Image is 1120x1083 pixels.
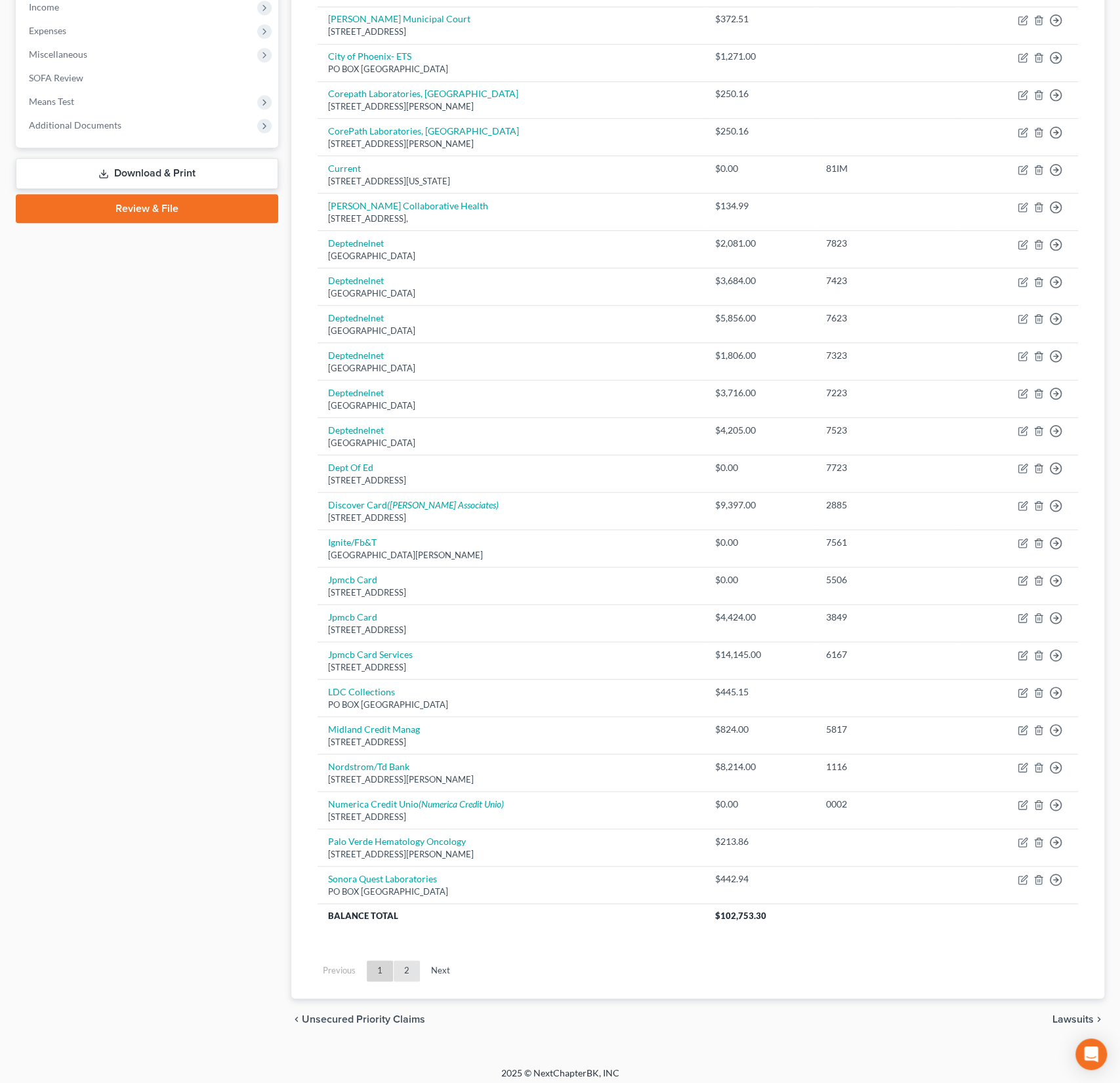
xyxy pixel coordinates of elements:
[16,158,278,189] a: Download & Print
[328,699,694,711] div: PO BOX [GEOGRAPHIC_DATA]
[328,773,694,786] div: [STREET_ADDRESS][PERSON_NAME]
[29,1,59,12] span: Income
[328,287,694,300] div: [GEOGRAPHIC_DATA]
[715,872,805,886] div: $442.94
[715,424,805,437] div: $4,205.00
[328,474,694,487] div: [STREET_ADDRESS]
[826,536,949,549] div: 7561
[715,162,805,175] div: $0.00
[394,960,420,981] a: 2
[826,424,949,437] div: 7523
[29,119,121,131] span: Additional Documents
[291,1014,425,1025] button: chevron_left Unsecured Priority Claims
[328,51,411,62] a: City of Phoenix- ETS
[328,512,694,524] div: [STREET_ADDRESS]
[328,811,694,823] div: [STREET_ADDRESS]
[715,835,805,848] div: $213.86
[715,573,805,586] div: $0.00
[715,386,805,399] div: $3,716.00
[826,499,949,512] div: 2885
[291,1014,302,1025] i: chevron_left
[826,611,949,624] div: 3849
[328,175,694,188] div: [STREET_ADDRESS][US_STATE]
[715,798,805,811] div: $0.00
[328,63,694,75] div: PO BOX [GEOGRAPHIC_DATA]
[826,461,949,474] div: 7723
[715,274,805,287] div: $3,684.00
[328,163,361,174] a: Current
[328,237,384,249] a: Deptednelnet
[328,736,694,748] div: [STREET_ADDRESS]
[328,836,466,847] a: Palo Verde Hematology Oncology
[328,624,694,636] div: [STREET_ADDRESS]
[715,237,805,250] div: $2,081.00
[328,798,504,809] a: Numerica Credit Unio(Numerica Credit Unio)
[328,586,694,599] div: [STREET_ADDRESS]
[715,910,766,921] span: $102,753.30
[18,66,278,90] a: SOFA Review
[318,903,705,927] th: Balance Total
[302,1014,425,1025] span: Unsecured Priority Claims
[328,873,437,884] a: Sonora Quest Laboratories
[29,72,83,83] span: SOFA Review
[328,350,384,361] a: Deptednelnet
[328,100,694,113] div: [STREET_ADDRESS][PERSON_NAME]
[715,87,805,100] div: $250.16
[328,611,377,623] a: Jpmcb Card
[715,685,805,699] div: $445.15
[826,237,949,250] div: 7823
[29,96,74,107] span: Means Test
[715,50,805,63] div: $1,271.00
[715,611,805,624] div: $4,424.00
[328,26,694,38] div: [STREET_ADDRESS]
[328,362,694,375] div: [GEOGRAPHIC_DATA]
[16,194,278,223] a: Review & File
[328,13,470,24] a: [PERSON_NAME] Municipal Court
[715,199,805,213] div: $134.99
[715,461,805,474] div: $0.00
[715,760,805,773] div: $8,214.00
[328,213,694,225] div: [STREET_ADDRESS],
[328,387,384,398] a: Deptednelnet
[29,25,66,36] span: Expenses
[328,549,694,562] div: [GEOGRAPHIC_DATA][PERSON_NAME]
[328,424,384,436] a: Deptednelnet
[715,499,805,512] div: $9,397.00
[328,312,384,323] a: Deptednelnet
[328,325,694,337] div: [GEOGRAPHIC_DATA]
[328,761,409,772] a: Nordstrom/Td Bank
[328,499,499,510] a: Discover Card([PERSON_NAME] Associates)
[826,312,949,325] div: 7623
[328,848,694,861] div: [STREET_ADDRESS][PERSON_NAME]
[328,649,413,660] a: Jpmcb Card Services
[328,275,384,286] a: Deptednelnet
[1075,1038,1107,1070] div: Open Intercom Messenger
[715,349,805,362] div: $1,806.00
[367,960,393,981] a: 1
[715,312,805,325] div: $5,856.00
[328,200,488,211] a: [PERSON_NAME] Collaborative Health
[826,162,949,175] div: 81IM
[715,125,805,138] div: $250.16
[328,437,694,449] div: [GEOGRAPHIC_DATA]
[826,798,949,811] div: 0002
[328,250,694,262] div: [GEOGRAPHIC_DATA]
[328,686,395,697] a: LDC Collections
[1094,1014,1104,1025] i: chevron_right
[328,399,694,412] div: [GEOGRAPHIC_DATA]
[826,573,949,586] div: 5506
[826,349,949,362] div: 7323
[1052,1014,1094,1025] span: Lawsuits
[328,88,518,99] a: Corepath Laboratories, [GEOGRAPHIC_DATA]
[826,274,949,287] div: 7423
[328,462,373,473] a: Dept Of Ed
[328,537,377,548] a: Ignite/Fb&T
[715,12,805,26] div: $372.51
[826,723,949,736] div: 5817
[328,125,519,136] a: CorePath Laboratories, [GEOGRAPHIC_DATA]
[715,648,805,661] div: $14,145.00
[328,886,694,898] div: PO BOX [GEOGRAPHIC_DATA]
[826,386,949,399] div: 7223
[1052,1014,1104,1025] button: Lawsuits chevron_right
[826,760,949,773] div: 1116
